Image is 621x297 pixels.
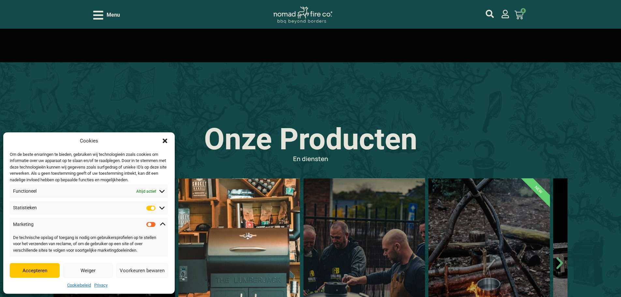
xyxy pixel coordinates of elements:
summary: Marketing [10,218,168,231]
div: NEW [501,152,576,227]
span: Marketing [13,221,34,228]
div: Om de beste ervaringen te bieden, gebruiken wij technologieën zoals cookies om informatie over uw... [10,151,168,183]
summary: Statistieken [10,201,168,215]
span: 0 [521,8,526,13]
a: Cookiebeleid [67,283,91,288]
a: Privacy [94,283,108,288]
img: Nomad Logo [274,7,332,24]
a: mijn account [501,10,510,18]
div: Volgende slide [552,255,568,271]
button: Voorkeuren bewaren [116,263,168,278]
h2: Onze producten [25,124,596,154]
span: De technische opslag of toegang is nodig om gebruikersprofielen op te stellen voor het verzenden ... [13,235,156,253]
span: Menu [107,11,120,19]
button: Accepteren [10,263,60,278]
a: mijn account [486,10,494,18]
div: Open/Close Menu [93,9,120,21]
span: Statistieken [13,204,37,211]
summary: Functioneel Altijd actief [10,185,168,198]
a: 0 [507,7,531,23]
span: Altijd actief [136,188,156,194]
span: Functioneel [13,188,37,195]
div: Dialog sluiten [162,138,168,144]
div: Cookies [80,137,98,145]
button: Weiger [63,263,113,278]
h2: En diensten [25,156,596,162]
